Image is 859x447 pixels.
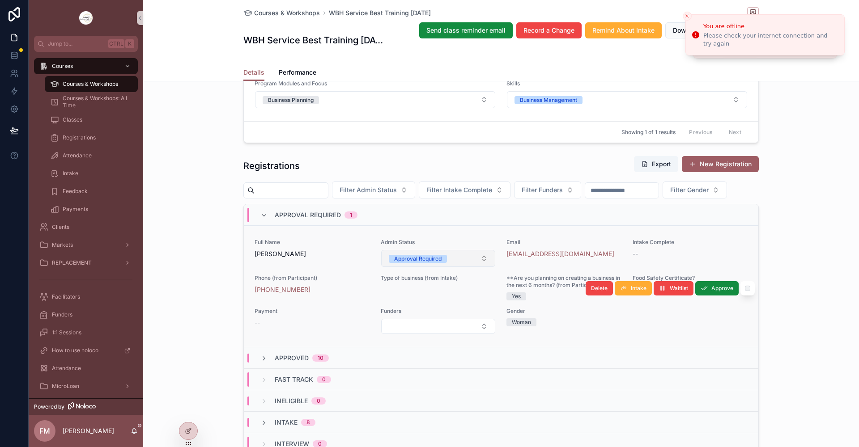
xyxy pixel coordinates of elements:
a: Courses & Workshops: All Time [45,94,138,110]
div: 0 [317,397,320,405]
a: Courses & Workshops [45,76,138,92]
a: Clients [34,219,138,235]
a: WBH Service Best Training [DATE] [329,8,431,17]
div: Yes [512,292,521,300]
a: Full Name[PERSON_NAME]Admin StatusSelect ButtonEmail[EMAIL_ADDRESS][DOMAIN_NAME]Intake Complete--... [244,226,758,347]
span: FM [39,426,50,436]
button: Select Button [255,91,495,108]
h1: WBH Service Best Training [DATE] [243,34,384,46]
span: Filter Funders [522,186,563,194]
button: Select Button [419,181,510,198]
span: Feedback [63,188,88,195]
div: Business Planning [268,96,314,104]
div: Please check your internet connection and try again [703,32,837,48]
button: Send class reminder email [419,22,513,38]
span: 1:1 Sessions [52,329,81,336]
button: New Registration [682,156,759,172]
div: 10 [318,354,323,362]
span: Ctrl [108,39,124,48]
a: Registrations [45,130,138,146]
span: Delete [591,285,608,292]
span: -- [633,249,638,258]
span: Approval Required [275,211,341,219]
span: Courses & Workshops: All Time [63,95,129,109]
button: Record a Change [516,22,582,38]
button: Download Intake Answers [665,22,759,38]
span: Send class reminder email [426,26,506,35]
span: Showing 1 of 1 results [621,129,676,136]
h1: Registrations [243,160,300,172]
a: Powered by [29,398,143,415]
a: Attendance [34,360,138,376]
span: Fast Track [275,375,313,384]
div: 8 [306,419,310,426]
div: scrollable content [29,52,143,398]
span: Type of business (from Intake) [381,274,496,282]
a: Courses & Workshops [243,8,320,17]
span: Clients [52,223,69,231]
div: Approval Required [394,255,442,263]
span: Remind About Intake [592,26,655,35]
span: Courses & Workshops [254,8,320,17]
a: 1:1 Sessions [34,325,138,341]
a: Performance [279,64,316,82]
button: Remind About Intake [585,22,662,38]
span: Jump to... [48,40,105,47]
a: Attendance [45,148,138,164]
button: Select Button [381,319,496,334]
span: Courses & Workshops [63,80,118,88]
button: Select Button [381,250,496,267]
span: MicroLoan [52,383,79,390]
span: How to use noloco [52,347,98,354]
span: Phone (from Participant) [255,274,370,282]
span: Filter Intake Complete [426,186,492,194]
div: Woman [512,318,531,326]
span: Intake [63,170,78,177]
a: Markets [34,237,138,253]
a: Funders [34,307,138,323]
button: Close toast [683,12,692,21]
div: 0 [322,376,326,383]
span: [PERSON_NAME] [255,249,370,258]
a: [EMAIL_ADDRESS][DOMAIN_NAME] [506,249,614,258]
span: Program Modules and Focus [255,80,496,87]
span: Payments [63,206,88,213]
span: Gender [506,308,622,315]
a: Payments [45,201,138,217]
button: Select Button [514,181,581,198]
a: How to use noloco [34,342,138,358]
a: MicroLoan [34,378,138,394]
a: REPLACEMENT [34,255,138,271]
span: Filter Admin Status [340,186,397,194]
span: Attendance [63,152,92,159]
a: Details [243,64,264,81]
span: Performance [279,68,316,77]
button: Intake [615,281,652,295]
a: [PHONE_NUMBER] [255,285,310,294]
span: Food Safety Certificate? [633,274,748,282]
button: Approve [695,281,739,295]
span: K [126,40,133,47]
button: Select Button [663,181,727,198]
span: Facilitators [52,293,80,300]
span: Record a Change [523,26,574,35]
span: Approved [275,354,309,363]
span: Registrations [63,134,96,141]
a: Intake [45,165,138,181]
button: Unselect BUSINESS_MANAGEMENT [515,95,583,104]
a: Courses [34,58,138,74]
span: REPLACEMENT [52,259,92,266]
span: Details [243,68,264,77]
button: Export [634,156,678,172]
span: Funders [52,311,72,318]
button: Select Button [332,181,415,198]
span: Download Intake Answers [673,26,751,35]
span: Attendance [52,365,81,372]
span: Approve [711,285,733,292]
span: Ineligible [275,396,308,405]
span: Powered by [34,403,64,410]
span: -- [255,318,260,327]
span: Skills [506,80,748,87]
span: Intake [275,418,298,427]
span: Email [506,239,622,246]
